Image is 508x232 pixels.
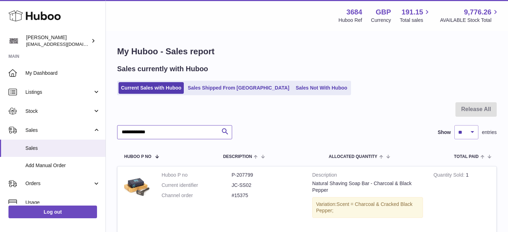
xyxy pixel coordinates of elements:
[329,154,377,159] span: ALLOCATED Quantity
[316,201,412,214] span: Scent = Charcoal & Cracked Black Pepper;
[400,17,431,24] span: Total sales
[25,108,93,115] span: Stock
[223,154,252,159] span: Description
[26,34,90,48] div: [PERSON_NAME]
[482,129,497,136] span: entries
[376,7,391,17] strong: GBP
[428,166,496,227] td: 1
[25,199,100,206] span: Usage
[123,172,151,200] img: 36841753443436.jpg
[312,172,423,180] strong: Description
[440,7,500,24] a: 9,776.26 AVAILABLE Stock Total
[339,17,362,24] div: Huboo Ref
[124,154,151,159] span: Huboo P no
[232,192,302,199] dd: #15375
[25,127,93,134] span: Sales
[293,82,350,94] a: Sales Not With Huboo
[25,145,100,152] span: Sales
[454,154,479,159] span: Total paid
[371,17,391,24] div: Currency
[440,17,500,24] span: AVAILABLE Stock Total
[312,180,423,194] div: Natural Shaving Soap Bar - Charcoal & Black Pepper
[25,89,93,96] span: Listings
[434,172,466,179] strong: Quantity Sold
[119,82,184,94] a: Current Sales with Huboo
[162,192,232,199] dt: Channel order
[25,70,100,77] span: My Dashboard
[346,7,362,17] strong: 3684
[26,41,104,47] span: [EMAIL_ADDRESS][DOMAIN_NAME]
[162,172,232,178] dt: Huboo P no
[232,182,302,189] dd: JC-SS02
[185,82,292,94] a: Sales Shipped From [GEOGRAPHIC_DATA]
[8,206,97,218] a: Log out
[438,129,451,136] label: Show
[25,162,100,169] span: Add Manual Order
[400,7,431,24] a: 191.15 Total sales
[401,7,423,17] span: 191.15
[117,64,208,74] h2: Sales currently with Huboo
[232,172,302,178] dd: P-207799
[25,180,93,187] span: Orders
[312,197,423,218] div: Variation:
[162,182,232,189] dt: Current identifier
[464,7,491,17] span: 9,776.26
[117,46,497,57] h1: My Huboo - Sales report
[8,36,19,46] img: theinternationalventure@gmail.com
